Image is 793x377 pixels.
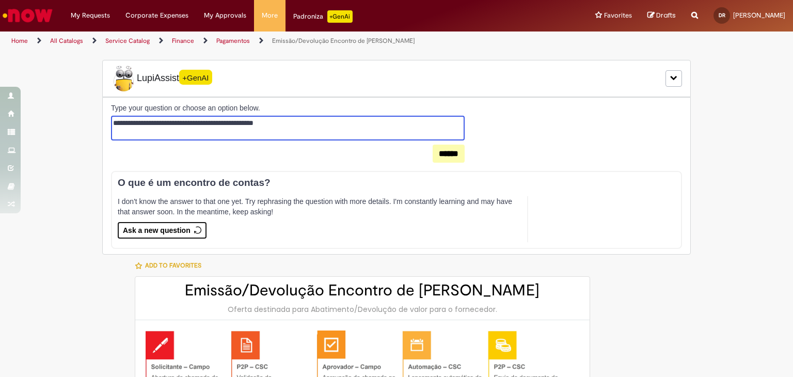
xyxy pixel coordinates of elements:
[118,196,519,217] p: I don't know the answer to that one yet. Try rephrasing the question with more details. I'm const...
[118,178,665,189] h3: O que é um encontro de contas?
[293,10,353,23] div: Padroniza
[146,304,579,315] div: Oferta destinada para Abatimento/Devolução de valor para o fornecedor.
[145,261,201,270] span: Add to favorites
[125,10,188,21] span: Corporate Expenses
[1,5,54,26] img: ServiceNow
[204,10,246,21] span: My Approvals
[719,12,725,19] span: DR
[111,66,137,91] img: Lupi
[50,37,83,45] a: All Catalogs
[647,11,676,21] a: Drafts
[8,32,521,51] ul: Page breadcrumbs
[656,10,676,20] span: Drafts
[604,10,632,21] span: Favorites
[118,222,207,239] button: Ask a new question
[111,103,465,113] label: Type your question or choose an option below.
[105,37,150,45] a: Service Catalog
[71,10,110,21] span: My Requests
[135,255,207,276] button: Add to favorites
[102,60,691,97] div: LupiLupiAssist+GenAI
[262,10,278,21] span: More
[11,37,28,45] a: Home
[272,37,415,45] a: Emissão/Devolução Encontro de [PERSON_NAME]
[327,10,353,23] p: +GenAi
[733,11,785,20] span: [PERSON_NAME]
[216,37,250,45] a: Pagamentos
[179,70,212,85] span: +GenAI
[111,66,212,91] span: LupiAssist
[172,37,194,45] a: Finance
[146,282,579,299] h2: Emissão/Devolução Encontro de [PERSON_NAME]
